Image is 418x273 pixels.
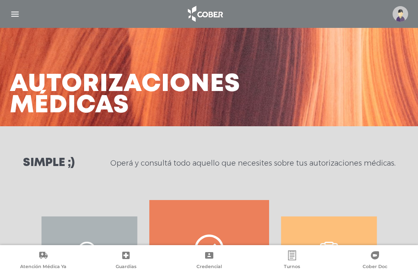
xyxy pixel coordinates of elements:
span: Guardias [116,264,137,271]
h3: Autorizaciones médicas [10,74,240,116]
img: logo_cober_home-white.png [183,4,226,24]
h3: Simple ;) [23,157,75,169]
img: profile-placeholder.svg [393,6,408,22]
span: Credencial [196,264,222,271]
img: Cober_menu-lines-white.svg [10,9,20,19]
a: Atención Médica Ya [2,250,85,271]
p: Operá y consultá todo aquello que necesites sobre tus autorizaciones médicas. [110,158,395,168]
a: Turnos [251,250,333,271]
a: Cober Doc [333,250,416,271]
a: Guardias [85,250,167,271]
span: Turnos [284,264,300,271]
a: Credencial [167,250,250,271]
span: Atención Médica Ya [20,264,66,271]
span: Cober Doc [363,264,387,271]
